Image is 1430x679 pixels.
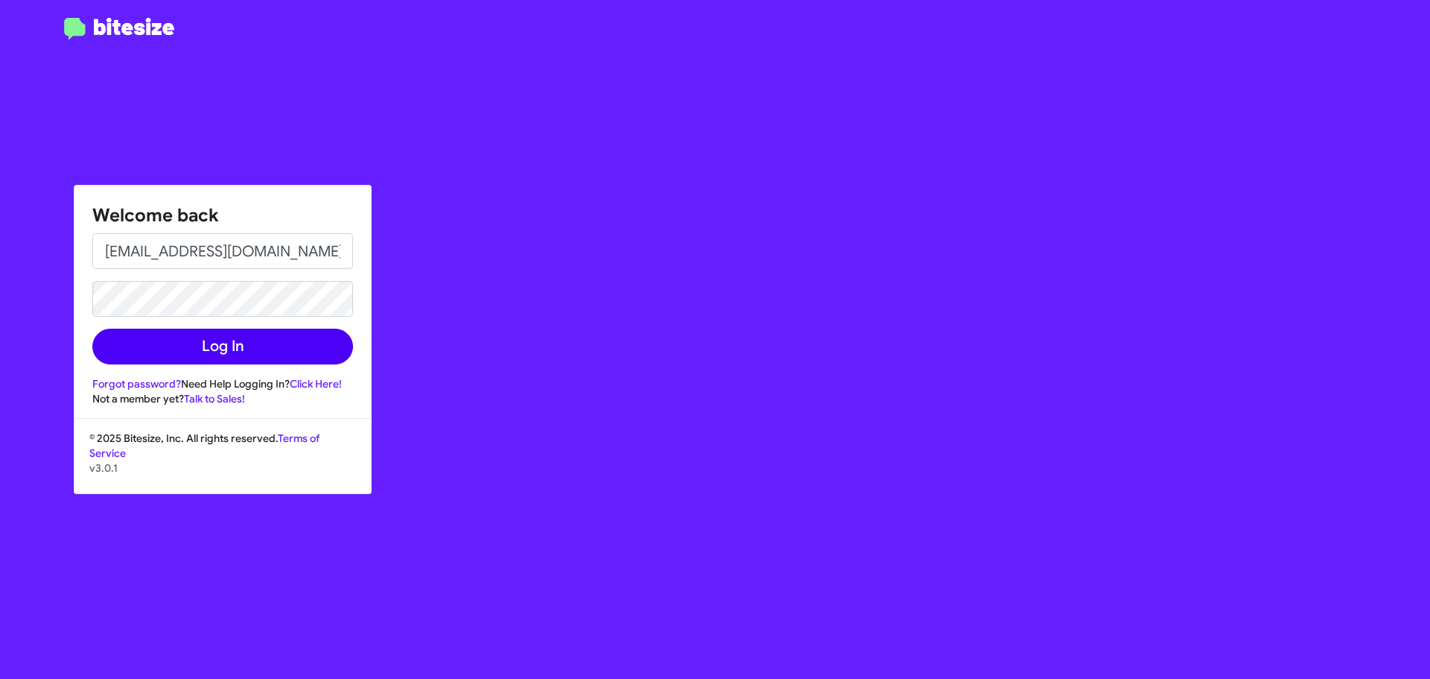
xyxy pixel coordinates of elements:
p: v3.0.1 [89,461,356,476]
input: Email address [92,233,353,269]
div: Not a member yet? [92,391,353,406]
a: Talk to Sales! [184,392,245,405]
a: Forgot password? [92,377,181,391]
h1: Welcome back [92,203,353,227]
a: Click Here! [290,377,342,391]
button: Log In [92,329,353,364]
div: © 2025 Bitesize, Inc. All rights reserved. [74,431,371,493]
div: Need Help Logging In? [92,376,353,391]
